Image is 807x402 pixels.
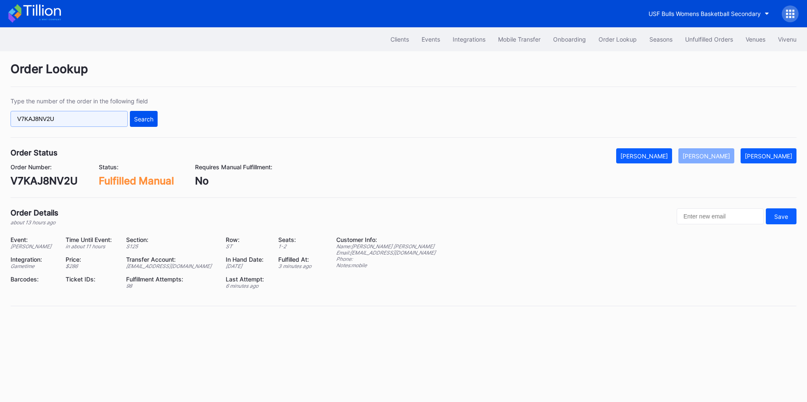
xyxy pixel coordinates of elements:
[278,256,315,263] div: Fulfilled At:
[134,116,153,123] div: Search
[126,236,215,243] div: Section:
[126,283,215,289] div: 98
[415,32,446,47] button: Events
[453,36,485,43] div: Integrations
[11,256,55,263] div: Integration:
[11,276,55,283] div: Barcodes:
[774,213,788,220] div: Save
[616,148,672,163] button: [PERSON_NAME]
[226,256,268,263] div: In Hand Date:
[766,208,796,224] button: Save
[11,111,128,127] input: GT59662
[126,243,215,250] div: S125
[11,97,158,105] div: Type the number of the order in the following field
[11,208,58,217] div: Order Details
[11,263,55,269] div: Gametime
[126,276,215,283] div: Fulfillment Attempts:
[226,236,268,243] div: Row:
[99,163,174,171] div: Status:
[547,32,592,47] button: Onboarding
[126,263,215,269] div: [EMAIL_ADDRESS][DOMAIN_NAME]
[679,32,739,47] button: Unfulfilled Orders
[66,276,116,283] div: Ticket IDs:
[195,163,272,171] div: Requires Manual Fulfillment:
[683,152,730,160] div: [PERSON_NAME]
[278,243,315,250] div: 1 - 2
[678,148,734,163] button: [PERSON_NAME]
[677,208,764,224] input: Enter new email
[11,243,55,250] div: [PERSON_NAME]
[446,32,492,47] button: Integrations
[11,219,58,226] div: about 13 hours ago
[126,256,215,263] div: Transfer Account:
[11,62,796,87] div: Order Lookup
[642,6,775,21] button: USF Bulls Womens Basketball Secondary
[11,175,78,187] div: V7KAJ8NV2U
[390,36,409,43] div: Clients
[599,36,637,43] div: Order Lookup
[649,36,672,43] div: Seasons
[336,262,435,268] div: Notes: mobile
[745,152,792,160] div: [PERSON_NAME]
[649,10,761,17] div: USF Bulls Womens Basketball Secondary
[498,36,541,43] div: Mobile Transfer
[226,243,268,250] div: ST
[336,243,435,250] div: Name: [PERSON_NAME] [PERSON_NAME]
[336,236,435,243] div: Customer Info:
[195,175,272,187] div: No
[384,32,415,47] button: Clients
[226,276,268,283] div: Last Attempt:
[226,283,268,289] div: 6 minutes ago
[741,148,796,163] button: [PERSON_NAME]
[422,36,440,43] div: Events
[66,256,116,263] div: Price:
[278,263,315,269] div: 3 minutes ago
[492,32,547,47] button: Mobile Transfer
[685,36,733,43] div: Unfulfilled Orders
[620,152,668,160] div: [PERSON_NAME]
[778,36,796,43] div: Vivenu
[336,250,435,256] div: Email: [EMAIL_ADDRESS][DOMAIN_NAME]
[66,263,116,269] div: $ 286
[66,243,116,250] div: in about 11 hours
[130,111,158,127] button: Search
[66,236,116,243] div: Time Until Event:
[643,32,679,47] button: Seasons
[11,148,58,157] div: Order Status
[11,163,78,171] div: Order Number:
[746,36,765,43] div: Venues
[592,32,643,47] button: Order Lookup
[553,36,586,43] div: Onboarding
[772,32,803,47] button: Vivenu
[99,175,174,187] div: Fulfilled Manual
[739,32,772,47] button: Venues
[11,236,55,243] div: Event:
[278,236,315,243] div: Seats:
[336,256,435,262] div: Phone:
[226,263,268,269] div: [DATE]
